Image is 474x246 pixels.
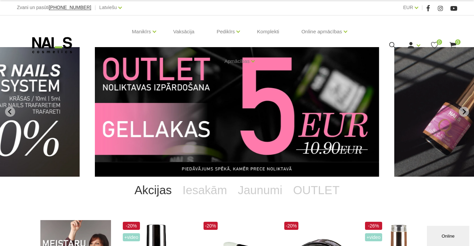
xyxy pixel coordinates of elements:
button: Next slide [459,107,469,117]
a: Komplekti [252,15,285,48]
a: Vaksācija [168,15,200,48]
a: Apmācības [224,48,250,75]
span: -26% [365,222,382,230]
a: Manikīrs [132,18,151,45]
span: | [95,3,96,12]
span: -20% [204,222,218,230]
iframe: chat widget [427,224,471,246]
a: Latviešu [99,3,117,11]
a: Online apmācības [301,18,342,45]
a: Iesakām [177,177,232,204]
span: -20% [284,222,299,230]
a: EUR [403,3,413,11]
a: 0 [449,41,457,49]
span: 0 [437,39,442,45]
span: | [422,3,423,12]
span: +Video [123,233,140,241]
a: Jaunumi [232,177,288,204]
li: 12 of 13 [95,47,379,177]
a: Akcijas [129,177,177,204]
a: Pedikīrs [217,18,235,45]
span: -20% [123,222,140,230]
div: Zvani un pasūti [17,3,91,12]
span: 0 [455,39,461,45]
a: OUTLET [288,177,345,204]
a: [PHONE_NUMBER] [49,5,91,10]
span: +Video [365,233,382,241]
a: 0 [430,41,439,49]
button: Previous slide [5,107,15,117]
